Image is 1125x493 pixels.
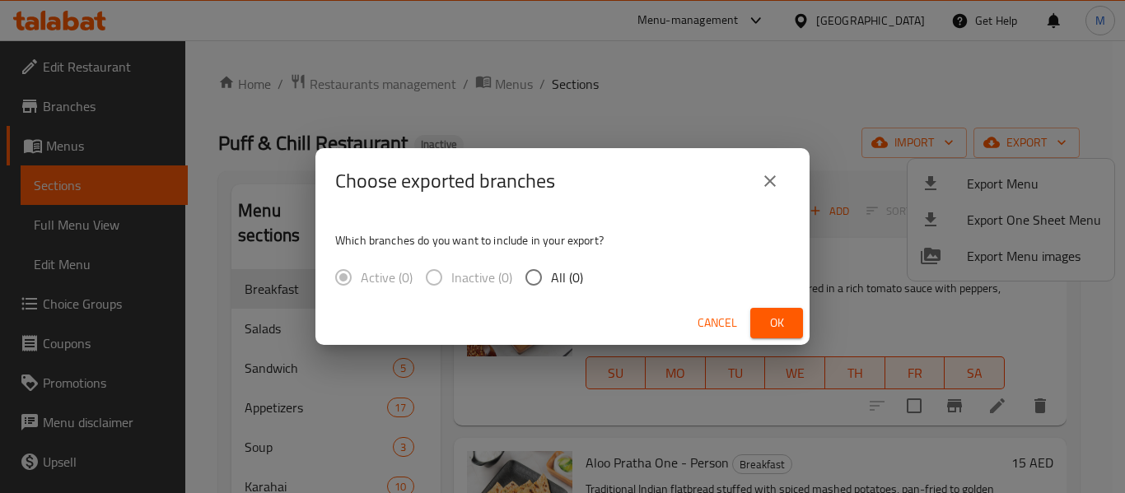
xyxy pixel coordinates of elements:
button: Cancel [691,308,744,338]
span: Cancel [698,313,737,333]
span: Active (0) [361,267,413,287]
p: Which branches do you want to include in your export? [335,232,790,249]
button: Ok [750,308,803,338]
span: All (0) [551,267,583,287]
span: Ok [763,313,790,333]
h2: Choose exported branches [335,168,555,194]
span: Inactive (0) [451,267,512,287]
button: close [750,161,790,201]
